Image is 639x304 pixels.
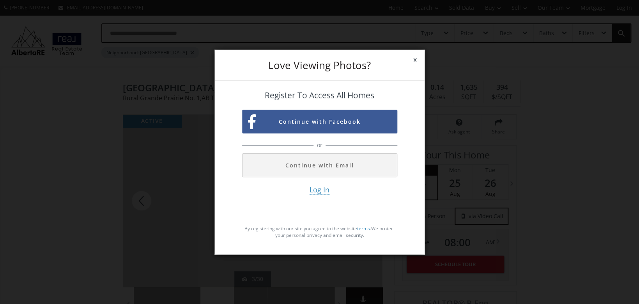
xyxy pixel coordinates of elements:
[405,49,425,71] span: x
[310,185,329,195] span: Log In
[242,91,397,100] h4: Register To Access All Homes
[248,114,256,130] img: facebook-sign-up
[242,110,397,133] button: Continue with Facebook
[242,153,397,177] button: Continue with Email
[315,141,324,149] span: or
[242,225,397,238] p: By registering with our site you agree to the website . We protect your personal privacy and emai...
[357,225,370,232] a: terms
[242,60,397,70] h3: Love Viewing Photos?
